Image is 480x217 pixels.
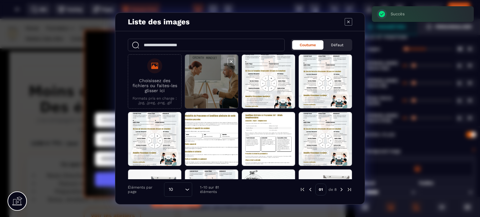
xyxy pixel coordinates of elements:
img: next [347,187,352,192]
input: Search for option [175,186,183,193]
p: 1-10 sur 81 éléments [200,185,235,194]
a: Close [252,14,268,30]
h4: Liste des images [128,17,190,26]
p: Formats pris en charge : .jpg, .jpeg, .png, .gif [131,96,178,105]
button: ENVOYER LA DEMANDE [95,154,260,168]
span: Coutume [300,43,316,47]
p: 01 [315,184,326,195]
p: Choisissez des fichiers ou faites-les glisser ici [131,78,178,93]
div: Search for option [164,182,192,197]
img: next [339,187,344,192]
p: de 8 [328,187,337,192]
img: prev [300,187,305,192]
img: prev [307,187,313,192]
span: 10 [167,186,175,193]
span: Défaut [331,43,343,47]
p: Éléments par page [128,185,161,194]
